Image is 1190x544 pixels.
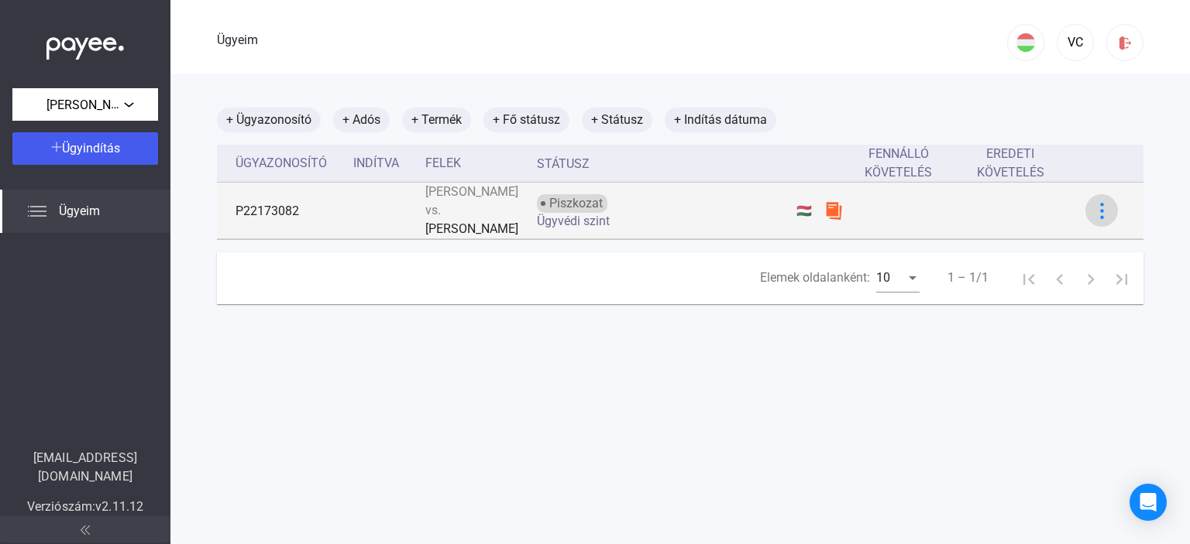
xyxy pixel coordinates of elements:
[948,270,989,285] font: 1 – 1/1
[1094,203,1110,219] img: kékebb
[33,450,137,484] font: [EMAIL_ADDRESS][DOMAIN_NAME]
[81,525,90,535] img: arrow-double-left-grey.svg
[27,499,95,514] font: Verziószám:
[1130,484,1167,521] div: Intercom Messenger megnyitása
[865,146,932,180] font: Fennálló követelés
[1068,35,1083,50] font: VC
[62,141,120,156] font: Ügyindítás
[1013,262,1044,293] button: Első oldal
[411,112,462,127] font: + Termék
[876,269,920,287] mat-select: Elemek oldalanként:
[1106,262,1137,293] button: Utolsó oldal
[12,132,158,165] button: Ügyindítás
[537,156,590,171] font: Státusz
[95,499,143,514] font: v2.11.12
[1117,35,1133,51] img: kijelentkezés-piros
[537,214,610,228] font: Ügyvédi szint
[59,204,100,218] font: Ügyeim
[236,204,299,218] font: P22173082
[1007,24,1044,61] button: HU
[549,196,603,210] font: Piszkozat
[12,88,158,121] button: [PERSON_NAME]
[226,112,311,127] font: + Ügyazonosító
[760,270,870,285] font: Elemek oldalanként:
[236,154,341,173] div: Ügyazonosító
[425,156,461,170] font: Felek
[1044,262,1075,293] button: Előző oldal
[1057,24,1094,61] button: VC
[342,112,380,127] font: + Adós
[1106,24,1144,61] button: kijelentkezés-piros
[493,112,560,127] font: + Fő státusz
[236,156,327,170] font: Ügyazonosító
[425,221,518,236] font: [PERSON_NAME]
[353,154,413,173] div: Indítva
[824,201,843,220] img: szamlazzhu-mini
[674,112,767,127] font: + Indítás dátuma
[591,112,643,127] font: + Státusz
[217,33,258,47] font: Ügyeim
[353,156,399,170] font: Indítva
[46,29,124,60] img: white-payee-white-dot.svg
[855,145,957,182] div: Fennálló követelés
[28,202,46,221] img: list.svg
[46,97,139,112] font: [PERSON_NAME]
[968,145,1066,182] div: Eredeti követelés
[51,142,62,152] img: plus-white.svg
[1016,33,1035,52] img: HU
[425,184,518,217] font: [PERSON_NAME] vs.
[425,154,524,173] div: Felek
[796,204,812,218] font: 🇭🇺
[876,270,890,285] font: 10
[1075,262,1106,293] button: Következő oldal
[1085,194,1118,227] button: kékebb
[977,146,1044,180] font: Eredeti követelés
